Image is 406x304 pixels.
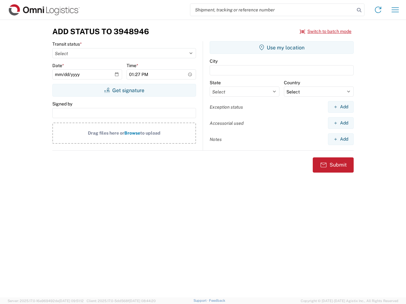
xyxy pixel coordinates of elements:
[127,63,138,68] label: Time
[210,120,244,126] label: Accessorial used
[209,299,225,302] a: Feedback
[210,104,243,110] label: Exception status
[52,41,82,47] label: Transit status
[52,101,72,107] label: Signed by
[210,58,218,64] label: City
[88,130,124,136] span: Drag files here or
[190,4,355,16] input: Shipment, tracking or reference number
[210,80,221,85] label: State
[313,157,354,173] button: Submit
[328,133,354,145] button: Add
[52,84,196,97] button: Get signature
[129,299,156,303] span: [DATE] 08:44:20
[140,130,160,136] span: to upload
[52,27,149,36] h3: Add Status to 3948946
[328,101,354,113] button: Add
[87,299,156,303] span: Client: 2025.17.0-5dd568f
[300,26,351,37] button: Switch to batch mode
[52,63,64,68] label: Date
[59,299,84,303] span: [DATE] 09:51:12
[301,298,398,304] span: Copyright © [DATE]-[DATE] Agistix Inc., All Rights Reserved
[328,117,354,129] button: Add
[284,80,300,85] label: Country
[210,136,222,142] label: Notes
[8,299,84,303] span: Server: 2025.17.0-16a969492de
[193,299,209,302] a: Support
[124,130,140,136] span: Browse
[210,41,354,54] button: Use my location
